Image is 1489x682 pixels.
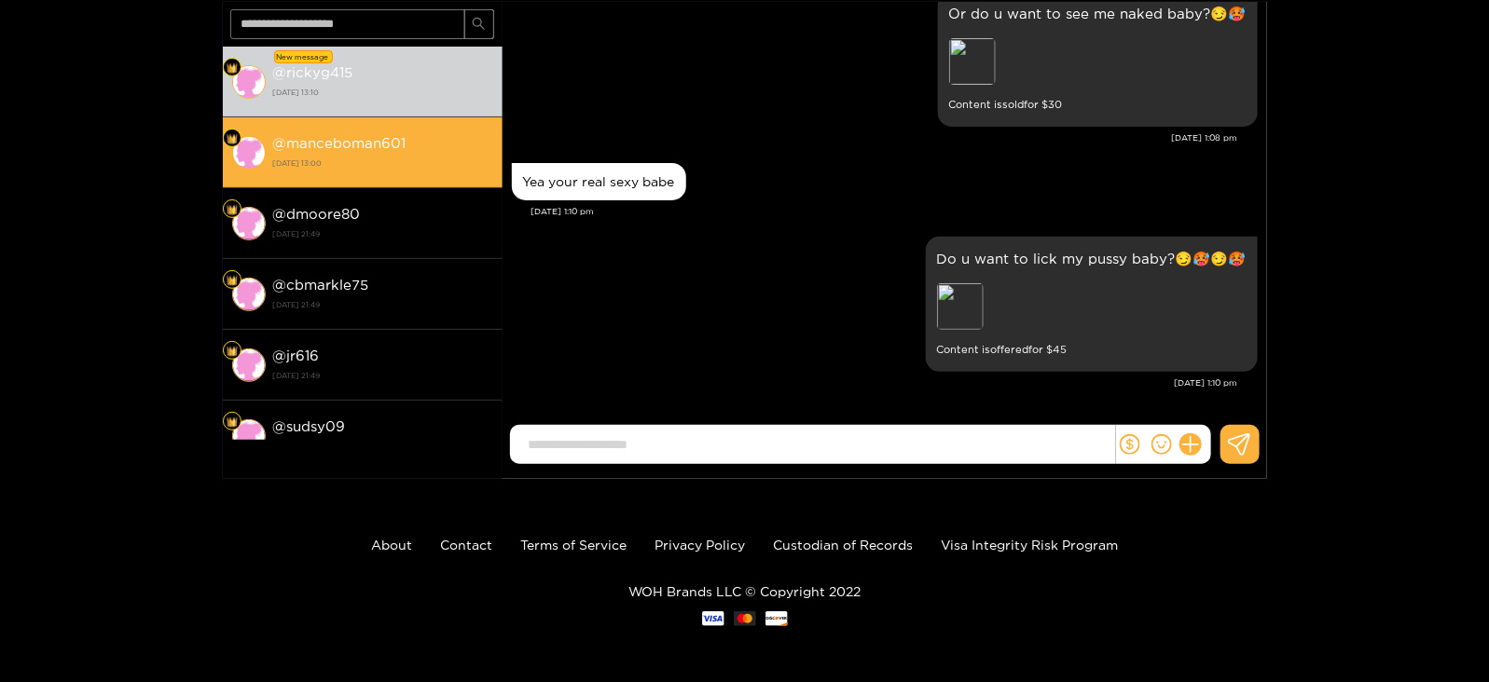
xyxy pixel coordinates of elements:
img: conversation [232,278,266,311]
img: Fan Level [227,204,238,215]
p: Or do u want to see me naked baby?😏🥵 [949,3,1247,24]
div: Oct. 1, 1:10 pm [926,237,1258,372]
strong: [DATE] 21:49 [273,225,493,242]
small: Content is offered for $ 45 [937,339,1247,361]
p: Do u want to lick my pussy baby?😏🥵😏🥵 [937,248,1247,269]
div: [DATE] 1:10 pm [512,376,1238,389]
button: dollar [1116,430,1144,458]
button: search [464,9,494,39]
strong: @ rickyg415 [273,64,353,80]
a: Custodian of Records [773,538,913,552]
div: New message [274,50,333,63]
img: conversation [232,348,266,382]
a: Contact [440,538,492,552]
div: Yea your real sexy babe [523,174,675,189]
strong: @ dmoore80 [273,206,361,222]
img: conversation [232,136,266,170]
span: search [472,17,486,33]
small: Content is sold for $ 30 [949,94,1247,116]
strong: @ manceboman601 [273,135,407,151]
a: Visa Integrity Risk Program [941,538,1118,552]
strong: @ cbmarkle75 [273,277,369,293]
img: conversation [232,207,266,240]
div: [DATE] 1:10 pm [531,205,1258,218]
strong: [DATE] 21:49 [273,438,493,455]
strong: @ jr616 [273,348,320,363]
img: Fan Level [227,275,238,286]
img: Fan Level [227,346,238,357]
span: dollar [1120,434,1140,455]
a: Privacy Policy [655,538,745,552]
a: About [371,538,412,552]
strong: [DATE] 21:49 [273,296,493,313]
span: smile [1151,434,1172,455]
img: conversation [232,65,266,99]
img: Fan Level [227,133,238,144]
div: [DATE] 1:08 pm [512,131,1238,144]
strong: [DATE] 13:10 [273,84,493,101]
strong: [DATE] 13:00 [273,155,493,171]
img: Fan Level [227,416,238,428]
img: Fan Level [227,62,238,74]
a: Terms of Service [520,538,627,552]
img: conversation [232,419,266,453]
strong: @ sudsy09 [273,418,346,434]
strong: [DATE] 21:49 [273,367,493,384]
div: Oct. 1, 1:10 pm [512,163,686,200]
